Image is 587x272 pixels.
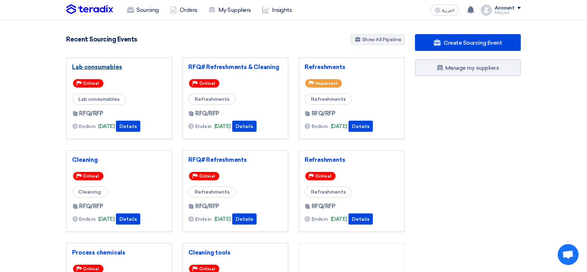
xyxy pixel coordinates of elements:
a: Cleaning [72,156,166,163]
a: Cleaning tools [188,249,282,256]
span: [DATE] [98,215,115,223]
span: Ends in [79,123,96,130]
span: RFQ/RFP [79,109,103,118]
span: Ends in [312,216,328,223]
button: Details [232,121,257,132]
span: Critical [199,174,215,179]
img: Teradix logo [66,4,113,15]
span: العربية [442,8,454,13]
a: Sourcing [122,2,164,18]
span: Critical [315,174,331,179]
span: RFQ/RFP [312,202,336,211]
button: Details [349,121,373,132]
span: Cleaning [72,186,108,198]
a: My Suppliers [203,2,257,18]
img: profile_test.png [481,5,492,16]
span: Critical [199,81,215,86]
a: Manage my suppliers [415,59,521,76]
span: Ends in [195,216,212,223]
span: [DATE] [214,215,231,223]
span: RFQ/RFP [312,109,336,118]
span: Refreshments [305,186,352,198]
div: Open chat [558,244,579,265]
span: [DATE] [331,215,347,223]
span: Create Sourcing Event [444,39,502,46]
a: Refreshments [305,63,399,70]
a: RFQ# Refreshments [188,156,282,163]
span: Critical [83,174,99,179]
button: العربية [431,5,459,16]
span: Ends in [312,123,328,130]
a: RFQ# Refreshments & Cleaning [188,63,282,70]
button: Details [116,213,140,225]
span: Critical [83,81,99,86]
a: Process chemicals [72,249,166,256]
span: Lab consumables [72,93,126,105]
a: Show All Pipeline [351,34,405,45]
button: Details [349,213,373,225]
span: Refreshments [188,186,236,198]
span: RFQ/RFP [79,202,103,211]
div: Maryam [495,11,521,15]
div: Account [495,5,515,11]
span: Refreshments [188,93,236,105]
span: Critical [199,266,215,271]
span: Critical [83,266,99,271]
button: Details [232,213,257,225]
h4: Recent Sourcing Events [66,36,137,43]
span: RFQ/RFP [195,109,219,118]
a: Orders [164,2,203,18]
a: Insights [257,2,297,18]
button: Details [116,121,140,132]
a: Lab consumables [72,63,166,70]
span: Ends in [79,216,96,223]
span: RFQ/RFP [195,202,219,211]
span: Refreshments [305,93,352,105]
span: [DATE] [214,122,231,130]
span: Ends in [195,123,212,130]
span: [DATE] [331,122,347,130]
span: [DATE] [98,122,115,130]
a: Refreshments [305,156,399,163]
span: Important [315,81,338,86]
